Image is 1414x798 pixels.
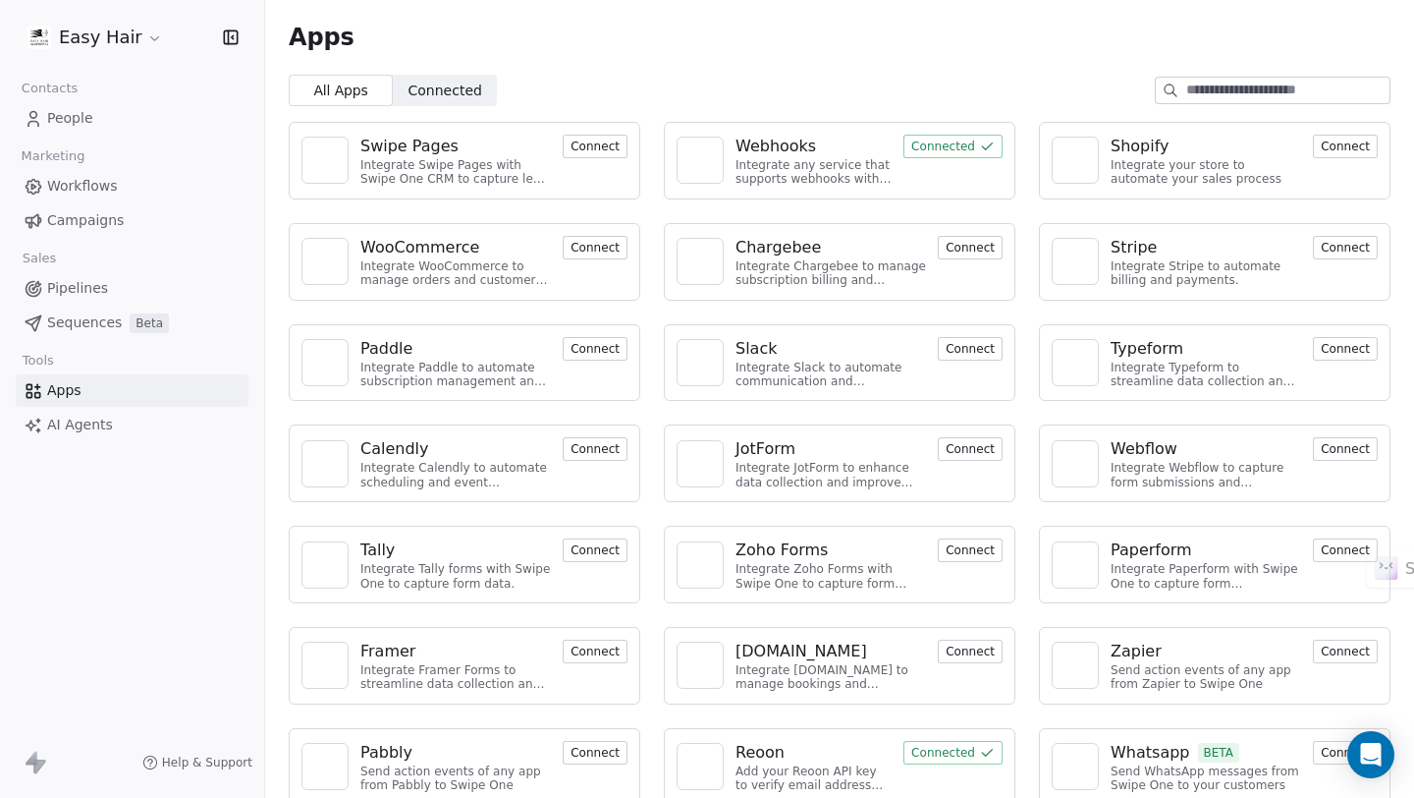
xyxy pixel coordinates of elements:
a: WhatsappBETA [1111,741,1301,765]
div: Webhooks [735,135,816,158]
a: Pabbly [360,741,551,765]
a: NA [301,238,349,285]
a: Apps [16,374,248,407]
span: Marketing [13,142,93,171]
button: Connect [1313,337,1378,361]
a: Help & Support [142,755,252,770]
a: Campaigns [16,204,248,237]
a: People [16,102,248,135]
a: NA [677,238,724,285]
a: Webflow [1111,437,1301,461]
img: NA [685,550,715,580]
a: Connect [938,642,1003,660]
a: Pipelines [16,272,248,305]
div: Calendly [360,437,428,461]
a: NA [301,339,349,386]
button: Connect [563,539,627,562]
div: Tally [360,539,395,562]
a: Framer [360,640,551,663]
img: NA [685,348,715,377]
img: NA [685,247,715,276]
button: Connect [938,539,1003,562]
span: Workflows [47,176,118,197]
a: Chargebee [735,236,926,259]
a: NA [677,541,724,589]
button: Connect [563,135,627,158]
a: Connect [563,541,627,559]
button: Connect [563,337,627,361]
a: Connect [563,238,627,256]
a: Webhooks [735,135,892,158]
a: Connected [903,743,1003,762]
button: Connected [903,741,1003,765]
a: Paddle [360,337,551,361]
span: Contacts [13,74,86,103]
img: NA [685,651,715,680]
a: Connect [1313,743,1378,762]
button: Connect [563,640,627,663]
div: Integrate Calendly to automate scheduling and event management. [360,461,551,489]
div: Integrate Zoho Forms with Swipe One to capture form submissions. [735,562,926,591]
a: NA [677,137,724,184]
a: Connect [938,439,1003,458]
img: NA [685,752,715,781]
a: Connect [563,137,627,155]
a: Swipe Pages [360,135,551,158]
div: Paddle [360,337,412,361]
div: Open Intercom Messenger [1347,731,1394,778]
a: NA [301,137,349,184]
img: NA [1060,348,1090,377]
a: Paperform [1111,539,1301,562]
div: Whatsapp [1111,741,1190,765]
div: Paperform [1111,539,1192,562]
div: Pabbly [360,741,412,765]
div: Integrate WooCommerce to manage orders and customer data [360,259,551,288]
a: NA [677,743,724,790]
div: Add your Reoon API key to verify email address and reduce bounces [735,765,892,793]
div: Stripe [1111,236,1157,259]
div: Zapier [1111,640,1162,663]
button: Connect [1313,539,1378,562]
span: Easy Hair [59,25,142,50]
div: Integrate any service that supports webhooks with Swipe One to capture and automate data workflows. [735,158,892,187]
button: Connect [1313,236,1378,259]
button: Connect [1313,135,1378,158]
a: Connect [938,238,1003,256]
div: Webflow [1111,437,1177,461]
a: Connect [563,743,627,762]
span: BETA [1198,743,1240,763]
img: logoforcircle.jpg [27,26,51,49]
button: Connect [1313,437,1378,461]
a: Calendly [360,437,551,461]
img: NA [310,651,340,680]
div: Integrate Framer Forms to streamline data collection and customer engagement. [360,663,551,692]
img: NA [310,752,340,781]
a: Workflows [16,170,248,202]
a: Stripe [1111,236,1301,259]
a: WooCommerce [360,236,551,259]
a: Tally [360,539,551,562]
button: Connect [938,640,1003,663]
img: NA [310,145,340,175]
a: Shopify [1111,135,1301,158]
span: Apps [47,380,82,401]
a: NA [1052,137,1099,184]
span: Campaigns [47,210,124,231]
div: JotForm [735,437,795,461]
a: [DOMAIN_NAME] [735,640,926,663]
a: AI Agents [16,409,248,441]
div: Send WhatsApp messages from Swipe One to your customers [1111,765,1301,793]
div: Slack [735,337,777,361]
span: Sequences [47,313,122,333]
div: Zoho Forms [735,539,828,562]
div: Integrate Paddle to automate subscription management and customer engagement. [360,361,551,389]
a: NA [1052,238,1099,285]
a: Connect [1313,541,1378,559]
button: Connect [938,337,1003,361]
button: Easy Hair [24,21,167,54]
a: Connect [1313,339,1378,358]
div: Integrate Tally forms with Swipe One to capture form data. [360,562,551,591]
button: Connect [563,236,627,259]
a: JotForm [735,437,926,461]
img: NA [310,247,340,276]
